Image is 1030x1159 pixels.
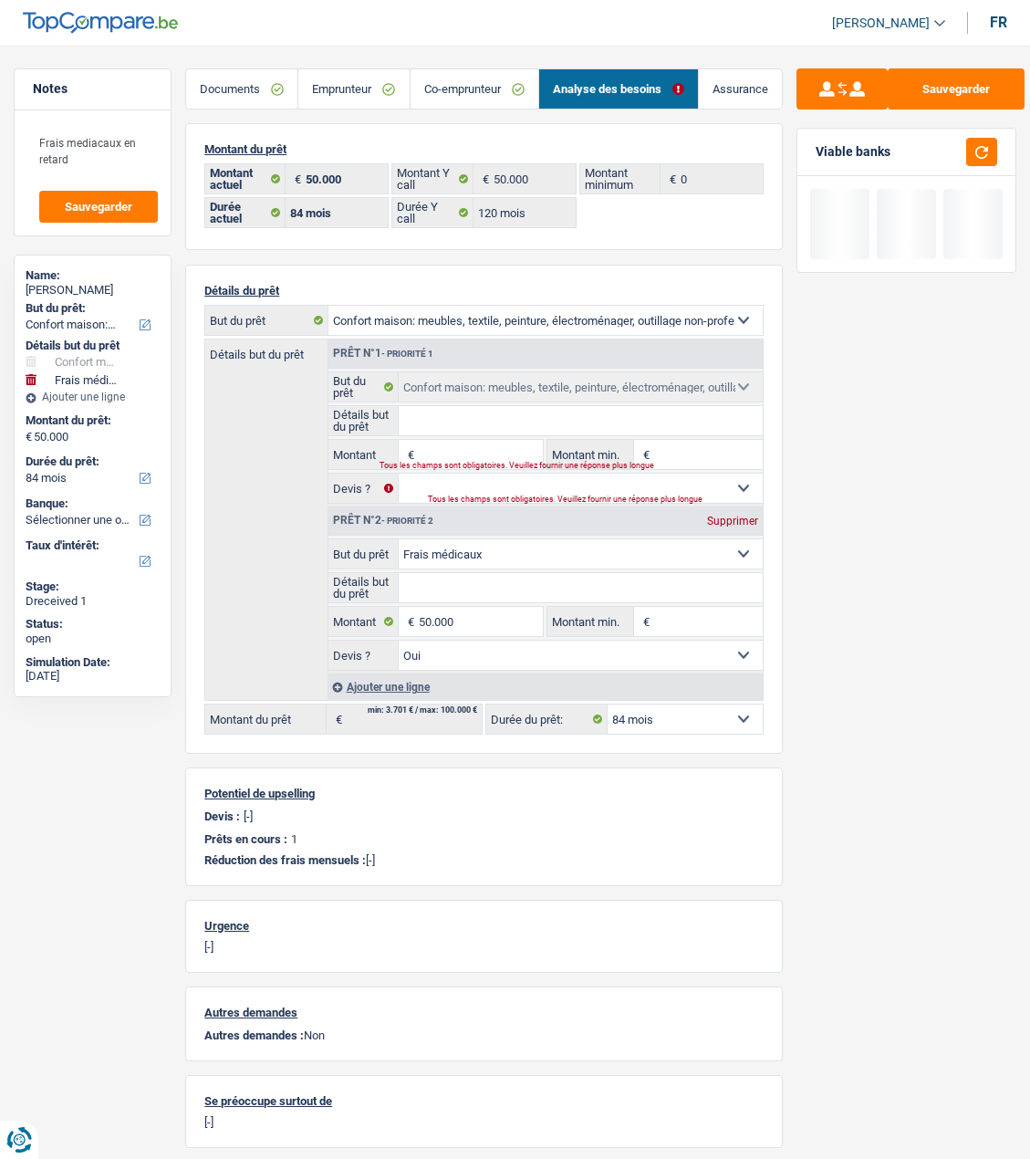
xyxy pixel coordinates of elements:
[832,16,930,31] span: [PERSON_NAME]
[888,68,1025,110] button: Sauvegarder
[205,306,328,335] label: But du prêt
[399,607,419,636] span: €
[204,809,240,823] p: Devis :
[547,440,633,469] label: Montant min.
[392,164,473,193] label: Montant Y call
[328,673,763,700] div: Ajouter une ligne
[26,617,160,632] div: Status:
[328,474,400,503] label: Devis ?
[26,579,160,594] div: Stage:
[26,430,32,444] span: €
[26,496,156,511] label: Banque:
[26,339,160,353] div: Détails but du prêt
[205,198,286,227] label: Durée actuel
[816,144,890,160] div: Viable banks
[204,1006,764,1019] p: Autres demandes
[486,705,608,734] label: Durée du prêt:
[204,919,764,933] p: Urgence
[328,372,400,402] label: But du prêt
[26,283,160,298] div: [PERSON_NAME]
[547,607,633,636] label: Montant min.
[26,538,156,553] label: Taux d'intérêt:
[26,391,160,403] div: Ajouter une ligne
[328,406,400,435] label: Détails but du prêt
[26,632,160,646] div: open
[204,940,764,954] p: [-]
[204,832,287,846] p: Prêts en cours :
[702,516,763,527] div: Supprimer
[411,69,538,109] a: Co-emprunteur
[328,641,400,670] label: Devis ?
[699,69,782,109] a: Assurance
[33,81,152,97] h5: Notes
[186,69,297,109] a: Documents
[661,164,681,193] span: €
[473,164,494,193] span: €
[634,607,654,636] span: €
[428,496,728,503] div: Tous les champs sont obligatoires. Veuillez fournir une réponse plus longue
[380,462,525,469] div: Tous les champs sont obligatoires. Veuillez fournir une réponse plus longue
[328,515,438,527] div: Prêt n°2
[204,787,764,800] p: Potentiel de upselling
[204,284,764,298] p: Détails du prêt
[26,268,160,283] div: Name:
[286,164,306,193] span: €
[817,8,945,38] a: [PERSON_NAME]
[204,142,764,156] p: Montant du prêt
[328,348,438,360] div: Prêt n°1
[204,1094,764,1108] p: Se préoccupe surtout de
[298,69,409,109] a: Emprunteur
[204,1028,764,1042] p: Non
[26,655,160,670] div: Simulation Date:
[204,853,764,867] p: [-]
[539,69,698,109] a: Analyse des besoins
[204,1115,764,1129] p: [-]
[26,301,156,316] label: But du prêt:
[392,198,473,227] label: Durée Y call
[328,607,400,636] label: Montant
[65,201,132,213] span: Sauvegarder
[26,669,160,684] div: [DATE]
[634,440,654,469] span: €
[328,440,400,469] label: Montant
[580,164,661,193] label: Montant minimum
[368,706,477,715] div: min: 3.701 € / max: 100.000 €
[328,539,400,569] label: But du prêt
[26,413,156,428] label: Montant du prêt:
[39,191,158,223] button: Sauvegarder
[381,349,433,359] span: - Priorité 1
[23,12,178,34] img: TopCompare Logo
[291,832,297,846] p: 1
[205,339,327,360] label: Détails but du prêt
[381,516,433,526] span: - Priorité 2
[990,14,1007,31] div: fr
[26,454,156,469] label: Durée du prêt:
[399,440,419,469] span: €
[327,705,347,734] span: €
[328,573,400,602] label: Détails but du prêt
[205,164,286,193] label: Montant actuel
[204,1028,304,1042] span: Autres demandes :
[205,705,327,734] label: Montant du prêt
[244,809,253,823] p: [-]
[26,594,160,609] div: Dreceived 1
[204,853,366,867] span: Réduction des frais mensuels :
